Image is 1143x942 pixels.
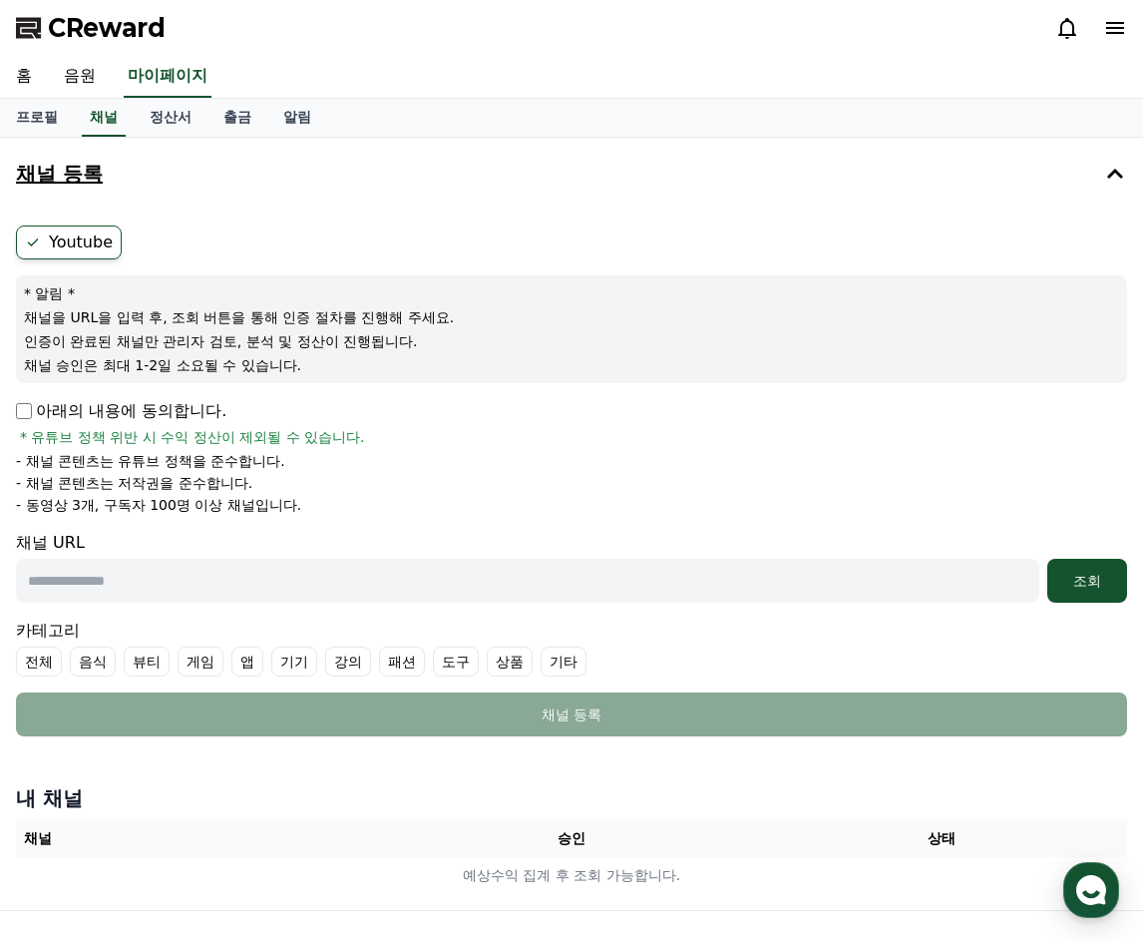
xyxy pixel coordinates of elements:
a: 채널 [82,99,126,137]
p: - 채널 콘텐츠는 유튜브 정책을 준수합니다. [16,451,285,471]
h4: 채널 등록 [16,163,103,185]
a: 음원 [48,56,112,98]
p: 채널을 URL을 입력 후, 조회 버튼을 통해 인증 절차를 진행해 주세요. [24,307,1119,327]
h4: 내 채널 [16,784,1127,812]
label: 도구 [433,647,479,677]
button: 채널 등록 [16,693,1127,736]
a: 홈 [6,633,132,683]
button: 채널 등록 [8,146,1135,202]
p: 인증이 완료된 채널만 관리자 검토, 분석 및 정산이 진행됩니다. [24,331,1119,351]
label: 전체 [16,647,62,677]
td: 예상수익 집계 후 조회 가능합니다. [16,857,1127,894]
th: 승인 [386,820,756,857]
div: 채널 URL [16,531,1127,603]
a: CReward [16,12,166,44]
label: 뷰티 [124,647,170,677]
p: - 채널 콘텐츠는 저작권을 준수합니다. [16,473,252,493]
span: 대화 [183,664,206,680]
p: 채널 승인은 최대 1-2일 소요될 수 있습니다. [24,355,1119,375]
div: 조회 [1055,571,1119,591]
label: 게임 [178,647,223,677]
label: 기기 [271,647,317,677]
label: 기타 [541,647,586,677]
a: 설정 [257,633,383,683]
label: 음식 [70,647,116,677]
th: 상태 [757,820,1127,857]
span: * 유튜브 정책 위반 시 수익 정산이 제외될 수 있습니다. [20,427,365,447]
a: 정산서 [134,99,207,137]
div: 카테고리 [16,619,1127,677]
a: 대화 [132,633,257,683]
div: 채널 등록 [56,705,1087,724]
span: 홈 [63,663,75,679]
a: 마이페이지 [124,56,211,98]
span: 설정 [308,663,332,679]
p: 아래의 내용에 동의합니다. [16,399,226,423]
label: 상품 [487,647,533,677]
label: 앱 [231,647,263,677]
label: 패션 [379,647,425,677]
a: 출금 [207,99,267,137]
p: - 동영상 3개, 구독자 100명 이상 채널입니다. [16,495,301,515]
label: Youtube [16,226,122,259]
button: 조회 [1047,559,1127,603]
label: 강의 [325,647,371,677]
span: CReward [48,12,166,44]
a: 알림 [267,99,327,137]
th: 채널 [16,820,386,857]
